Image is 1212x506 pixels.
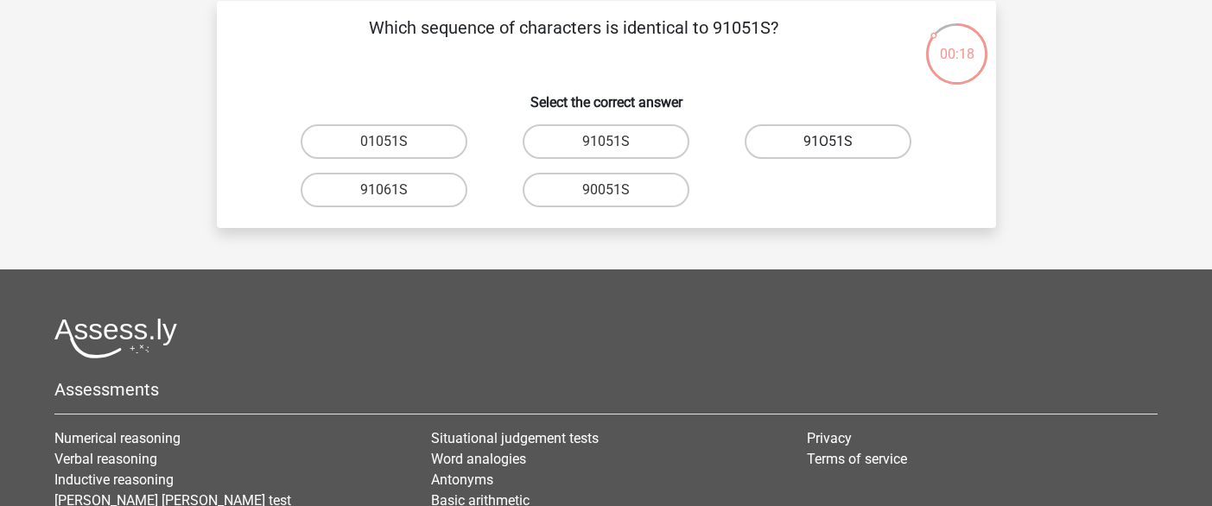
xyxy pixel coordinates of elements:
[244,80,968,111] h6: Select the correct answer
[244,15,904,66] p: Which sequence of characters is identical to 91051S?
[54,379,1158,400] h5: Assessments
[54,430,181,446] a: Numerical reasoning
[523,173,689,207] label: 90051S
[807,451,907,467] a: Terms of service
[523,124,689,159] label: 91051S
[54,471,174,488] a: Inductive reasoning
[301,173,467,207] label: 91061S
[807,430,852,446] a: Privacy
[431,471,493,488] a: Antonyms
[301,124,467,159] label: 01051S
[54,318,177,358] img: Assessly logo
[745,124,911,159] label: 91O51S
[924,22,989,65] div: 00:18
[54,451,157,467] a: Verbal reasoning
[431,430,599,446] a: Situational judgement tests
[431,451,526,467] a: Word analogies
